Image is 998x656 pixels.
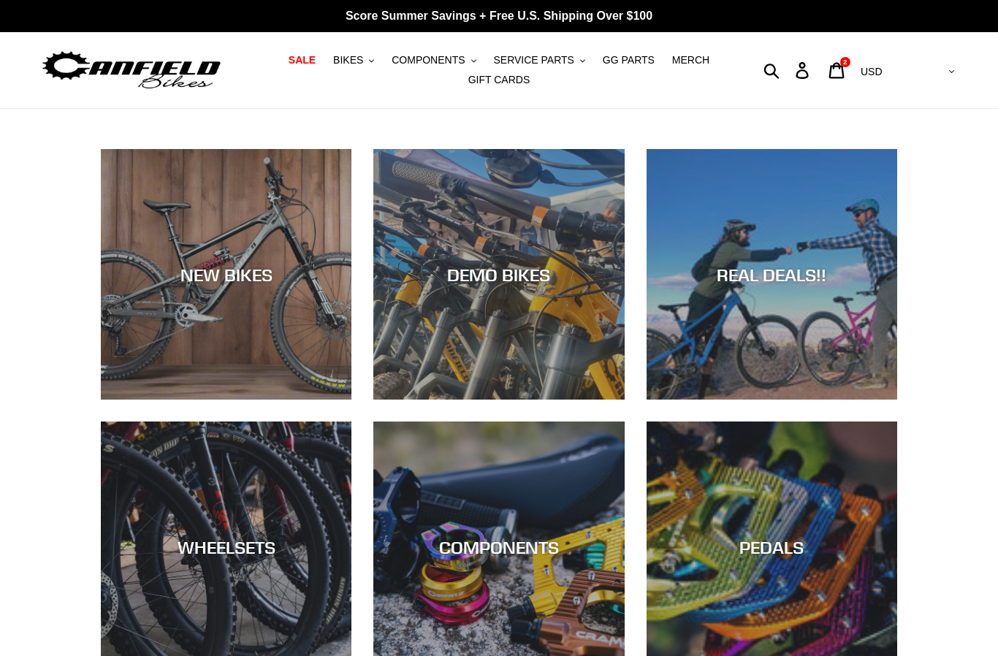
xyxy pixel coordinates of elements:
span: GIFT CARDS [468,74,530,86]
span: SALE [289,54,316,66]
div: REAL DEALS!! [647,264,897,285]
a: NEW BIKES [101,149,351,400]
div: NEW BIKES [101,264,351,285]
span: MERCH [672,54,709,66]
a: GG PARTS [595,50,662,70]
span: SERVICE PARTS [493,54,574,66]
a: DEMO BIKES [373,149,624,400]
div: PEDALS [647,537,897,558]
a: MERCH [665,50,717,70]
span: BIKES [333,54,363,66]
div: COMPONENTS [373,537,624,558]
img: Canfield Bikes [40,47,223,94]
a: GIFT CARDS [461,70,538,90]
div: WHEELSETS [101,537,351,558]
span: 2 [843,58,847,66]
a: REAL DEALS!! [647,149,897,400]
button: BIKES [326,50,381,70]
a: 2 [820,55,855,86]
span: COMPONENTS [392,54,465,66]
div: DEMO BIKES [373,264,624,285]
button: SERVICE PARTS [486,50,592,70]
button: COMPONENTS [384,50,483,70]
span: GG PARTS [603,54,655,66]
a: SALE [281,50,323,70]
